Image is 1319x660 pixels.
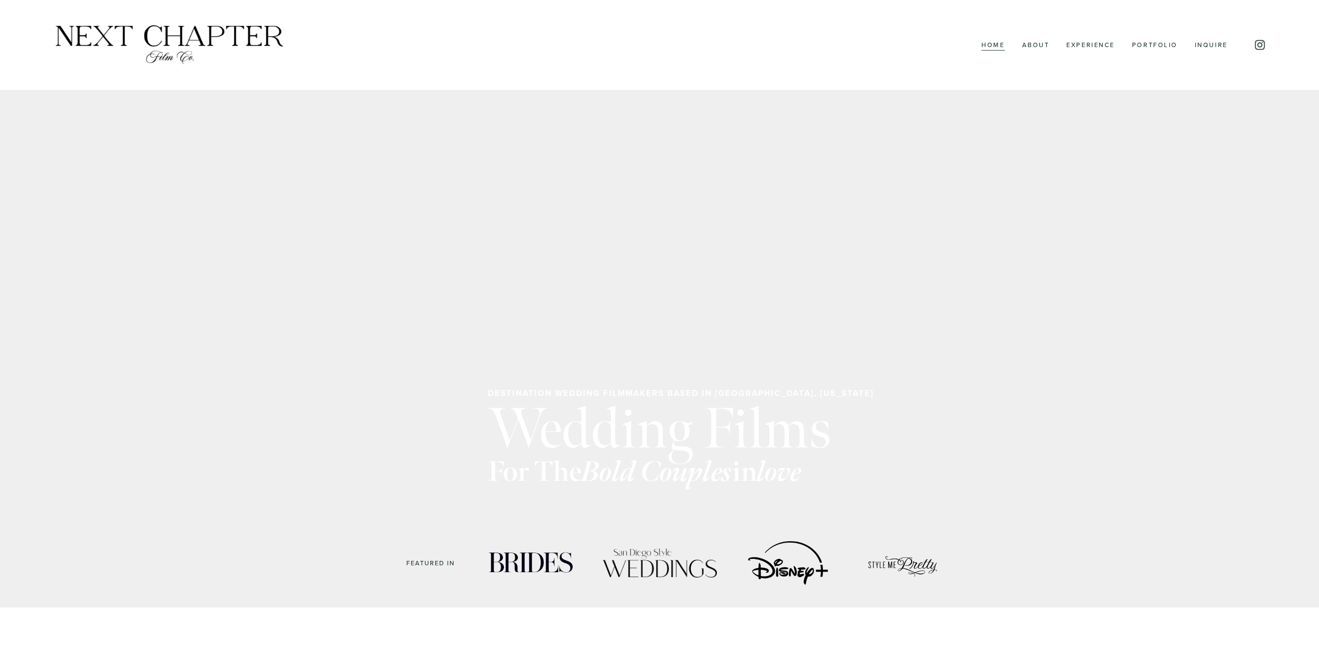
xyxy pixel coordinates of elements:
[981,39,1004,52] a: Home
[1066,39,1115,52] a: Experience
[1132,39,1178,52] a: Portfolio
[1195,39,1228,52] a: Inquire
[757,453,802,490] em: love
[488,393,832,464] span: Wedding Films
[488,453,802,489] strong: For the in
[53,24,286,66] img: Next Chapter Film Co.
[581,453,732,490] em: Bold Couples
[1254,39,1266,51] a: Instagram
[488,387,874,399] strong: Destination wedding Filmmakers Based in [GEOGRAPHIC_DATA], [US_STATE]
[406,558,455,567] code: FEATURED IN
[1022,39,1050,52] a: About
